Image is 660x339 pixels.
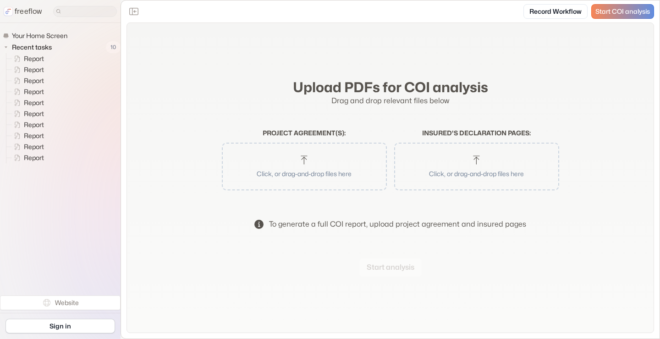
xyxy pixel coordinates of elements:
[22,65,47,74] span: Report
[10,31,70,40] span: Your Home Screen
[22,54,47,63] span: Report
[222,95,559,106] p: Drag and drop relevant files below
[6,53,48,64] a: Report
[5,319,115,333] a: Sign in
[6,141,48,152] a: Report
[106,41,121,53] span: 10
[6,75,48,86] a: Report
[234,169,375,178] p: Click, or drag-and-drop files here
[6,86,48,97] a: Report
[22,153,47,162] span: Report
[3,42,55,53] button: Recent tasks
[3,30,71,41] a: Your Home Screen
[591,4,654,19] a: Start COI analysis
[6,97,48,108] a: Report
[406,169,547,178] p: Click, or drag-and-drop files here
[4,6,42,17] a: freeflow
[523,4,588,19] a: Record Workflow
[394,129,559,137] h2: Insured's declaration pages :
[22,142,47,151] span: Report
[269,219,526,230] div: To generate a full COI report, upload project agreement and insured pages
[6,108,48,119] a: Report
[126,4,141,19] button: Close the sidebar
[399,147,555,186] button: Click, or drag-and-drop files here
[6,64,48,75] a: Report
[595,8,650,16] span: Start COI analysis
[226,147,382,186] button: Click, or drag-and-drop files here
[6,119,48,130] a: Report
[22,98,47,107] span: Report
[359,258,422,277] button: Start analysis
[6,152,48,163] a: Report
[22,131,47,140] span: Report
[6,130,48,141] a: Report
[22,120,47,129] span: Report
[22,109,47,118] span: Report
[22,87,47,96] span: Report
[10,43,55,52] span: Recent tasks
[222,79,559,95] h2: Upload PDFs for COI analysis
[22,76,47,85] span: Report
[222,129,387,137] h2: Project agreement(s) :
[15,6,42,17] p: freeflow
